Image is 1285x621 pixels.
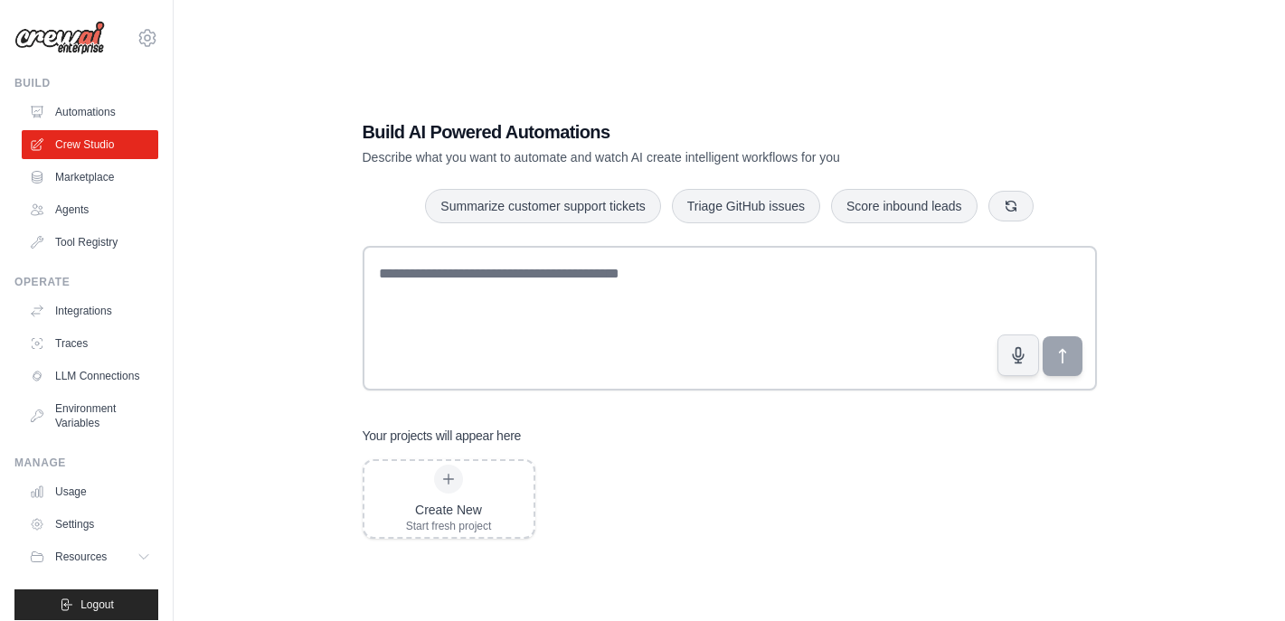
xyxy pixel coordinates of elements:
[22,394,158,438] a: Environment Variables
[14,589,158,620] button: Logout
[55,550,107,564] span: Resources
[406,519,492,533] div: Start fresh project
[831,189,978,223] button: Score inbound leads
[22,130,158,159] a: Crew Studio
[406,501,492,519] div: Create New
[22,163,158,192] a: Marketplace
[363,148,970,166] p: Describe what you want to automate and watch AI create intelligent workflows for you
[22,329,158,358] a: Traces
[22,98,158,127] a: Automations
[425,189,660,223] button: Summarize customer support tickets
[14,76,158,90] div: Build
[22,477,158,506] a: Usage
[14,21,105,55] img: Logo
[997,334,1039,376] button: Click to speak your automation idea
[988,191,1034,221] button: Get new suggestions
[22,362,158,390] a: LLM Connections
[363,119,970,145] h1: Build AI Powered Automations
[22,296,158,325] a: Integrations
[22,228,158,257] a: Tool Registry
[22,510,158,539] a: Settings
[14,275,158,289] div: Operate
[80,597,114,612] span: Logout
[22,542,158,571] button: Resources
[672,189,820,223] button: Triage GitHub issues
[14,456,158,470] div: Manage
[363,427,522,445] h3: Your projects will appear here
[22,195,158,224] a: Agents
